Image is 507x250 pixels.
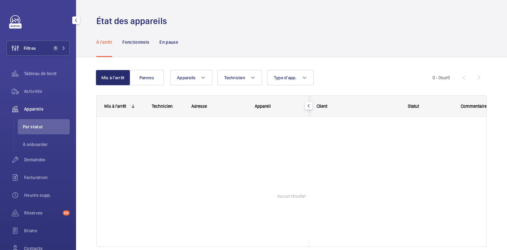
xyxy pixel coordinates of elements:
[24,174,70,181] span: Facturation
[224,75,245,80] span: Technicien
[152,104,173,109] span: Technicien
[96,39,112,45] p: À l'arrêt
[24,210,60,216] span: Réserves
[24,157,70,163] span: Demandes
[191,104,207,109] span: Adresse
[53,46,58,51] span: 1
[63,210,70,215] span: 65
[23,124,70,130] span: Par statut
[24,45,36,51] span: Filtres
[6,41,70,56] button: Filtres1
[96,70,130,85] button: Mis à l'arrêt
[104,104,126,109] div: Mis à l'arrêt
[96,15,171,27] h1: État des appareils
[24,192,70,198] span: Heures supp.
[317,104,327,109] span: Client
[23,141,70,148] span: À onboarder
[122,39,149,45] p: Fonctionnels
[159,39,178,45] p: En pause
[408,104,419,109] span: Statut
[441,75,447,80] span: sur
[274,75,297,80] span: Type d'app.
[24,106,70,112] span: Appareils
[130,70,164,85] button: Pannes
[24,228,70,234] span: Bilans
[433,75,450,80] span: 0 - 0 0
[177,75,196,80] span: Appareils
[267,70,314,85] button: Type d'app.
[24,88,70,94] span: Activités
[24,70,70,77] span: Tableau de bord
[217,70,262,85] button: Technicien
[170,70,212,85] button: Appareils
[255,104,301,109] div: Appareil
[461,104,498,109] span: Commentaire client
